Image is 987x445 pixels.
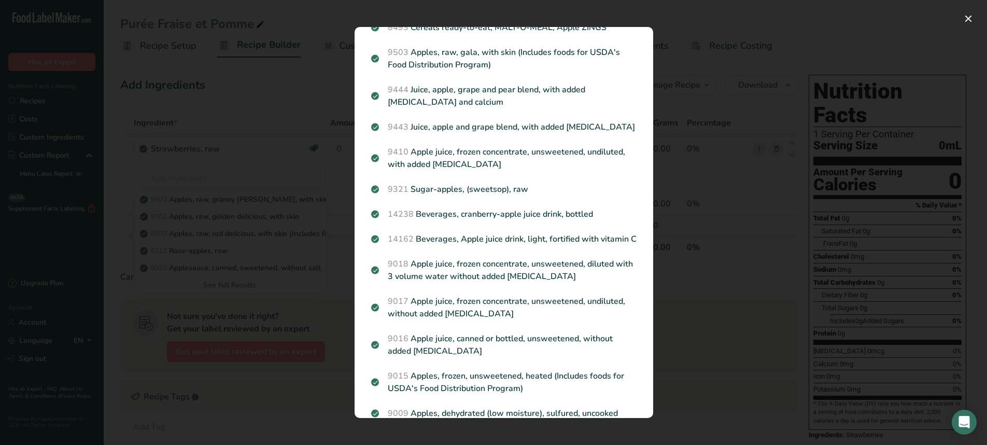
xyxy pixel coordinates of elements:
[388,233,414,245] span: 14162
[371,183,637,196] p: Sugar-apples, (sweetsop), raw
[371,121,637,133] p: Juice, apple and grape blend, with added [MEDICAL_DATA]
[371,407,637,420] p: Apples, dehydrated (low moisture), sulfured, uncooked
[371,258,637,283] p: Apple juice, frozen concentrate, unsweetened, diluted with 3 volume water without added [MEDICAL_...
[388,333,408,344] span: 9016
[388,408,408,419] span: 9009
[388,258,408,270] span: 9018
[388,184,408,195] span: 9321
[388,370,408,382] span: 9015
[371,84,637,108] p: Juice, apple, grape and pear blend, with added [MEDICAL_DATA] and calcium
[371,370,637,395] p: Apples, frozen, unsweetened, heated (Includes foods for USDA's Food Distribution Program)
[388,296,408,307] span: 9017
[371,233,637,245] p: Beverages, Apple juice drink, light, fortified with vitamin C
[388,47,408,58] span: 9503
[388,121,408,133] span: 9443
[388,22,408,33] span: 8493
[371,332,637,357] p: Apple juice, canned or bottled, unsweetened, without added [MEDICAL_DATA]
[388,84,408,95] span: 9444
[388,208,414,220] span: 14238
[371,21,637,34] p: Cereals ready-to-eat, MALT-O-MEAL, Apple ZINGS
[388,146,408,158] span: 9410
[371,295,637,320] p: Apple juice, frozen concentrate, unsweetened, undiluted, without added [MEDICAL_DATA]
[371,146,637,171] p: Apple juice, frozen concentrate, unsweetened, undiluted, with added [MEDICAL_DATA]
[371,46,637,71] p: Apples, raw, gala, with skin (Includes foods for USDA's Food Distribution Program)
[952,410,977,435] div: Open Intercom Messenger
[371,208,637,220] p: Beverages, cranberry-apple juice drink, bottled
